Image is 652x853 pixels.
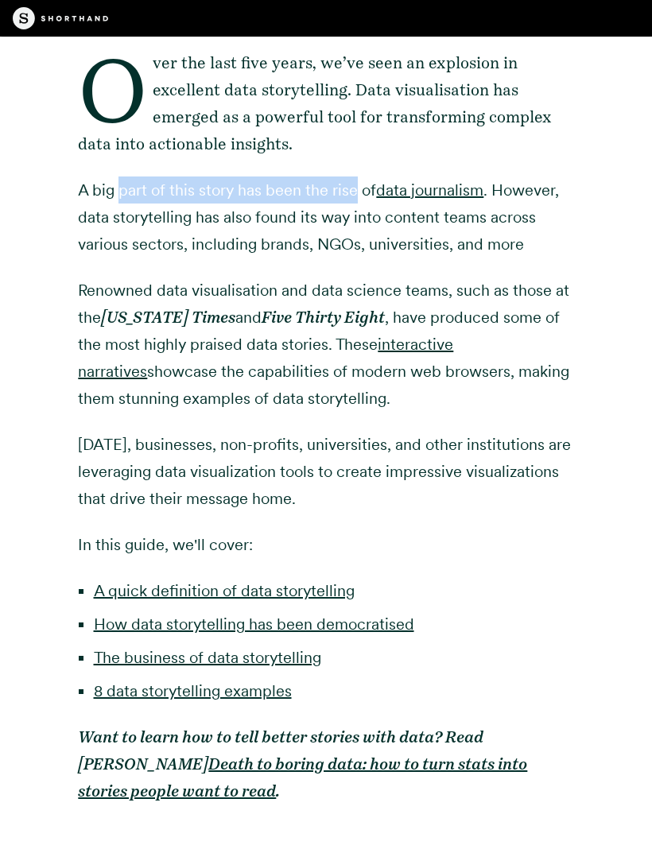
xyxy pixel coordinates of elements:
p: Over the last five years, we’ve seen an explosion in excellent data storytelling. Data visualisat... [78,50,573,158]
img: The Craft [13,7,108,29]
a: Death to boring data: how to turn stats into stories people want to read [78,755,527,801]
p: A big part of this story has been the rise of . However, data storytelling has also found its way... [78,177,573,258]
a: How data storytelling has been democratised [94,615,414,634]
a: A quick definition of data storytelling [94,582,355,601]
em: [US_STATE] Times [101,308,235,328]
em: Want to learn how to tell better stories with data? Read [PERSON_NAME] [78,728,483,774]
p: [DATE], businesses, non-profits, universities, and other institutions are leveraging data visuali... [78,432,573,513]
em: . [276,782,280,801]
a: data journalism [376,181,483,200]
a: 8 data storytelling examples [94,682,292,701]
a: The business of data storytelling [94,649,321,668]
p: Renowned data visualisation and data science teams, such as those at the and , have produced some... [78,277,573,413]
a: interactive narratives [78,335,453,382]
em: Five Thirty Eight [262,308,385,328]
p: In this guide, we'll cover: [78,532,573,559]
